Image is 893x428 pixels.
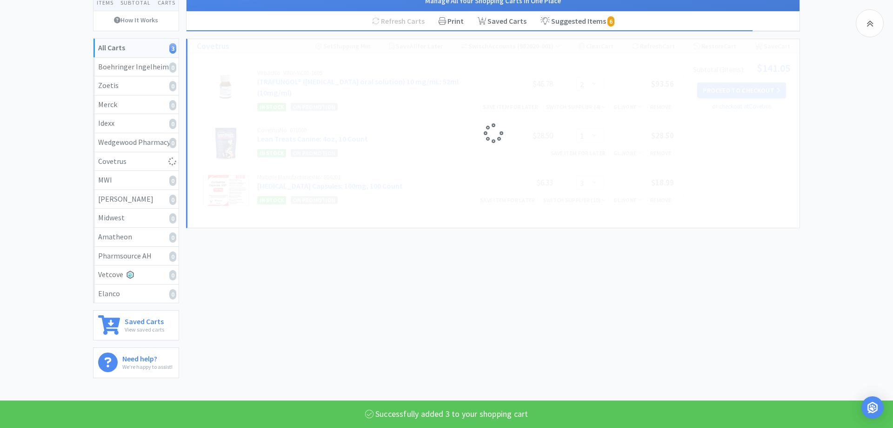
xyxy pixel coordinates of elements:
[169,43,176,54] i: 3
[93,114,179,133] a: Idexx0
[98,288,174,300] div: Elanco
[432,12,471,31] div: Print
[365,12,432,31] div: Refresh Carts
[169,213,176,224] i: 0
[122,362,173,371] p: We're happy to assist!
[93,228,179,247] a: Amatheon0
[533,12,621,31] a: Suggested Items 6
[169,270,176,280] i: 0
[93,95,179,115] a: Merck0
[169,195,176,205] i: 0
[93,11,179,29] a: How It Works
[93,310,179,340] a: Saved CartsView saved carts
[98,212,174,224] div: Midwest
[98,117,174,129] div: Idexx
[93,265,179,285] a: Vetcove0
[125,315,164,325] h6: Saved Carts
[169,81,176,91] i: 0
[93,285,179,303] a: Elanco0
[93,152,179,171] a: Covetrus
[98,250,174,262] div: Pharmsource AH
[98,80,174,92] div: Zoetis
[93,133,179,152] a: Wedgewood Pharmacy0
[93,39,179,58] a: All Carts3
[98,231,174,243] div: Amatheon
[607,16,614,27] i: 6
[98,193,174,205] div: [PERSON_NAME]
[93,58,179,77] a: Boehringer Ingelheim0
[169,289,176,299] i: 0
[98,136,174,149] div: Wedgewood Pharmacy
[169,119,176,129] i: 0
[169,100,176,110] i: 0
[169,232,176,243] i: 0
[93,247,179,266] a: Pharmsource AH0
[169,176,176,186] i: 0
[93,171,179,190] a: MWI0
[861,396,884,419] div: Open Intercom Messenger
[98,156,174,168] div: Covetrus
[169,138,176,148] i: 0
[98,99,174,111] div: Merck
[125,325,164,334] p: View saved carts
[169,62,176,73] i: 0
[98,61,174,73] div: Boehringer Ingelheim
[98,43,125,52] strong: All Carts
[93,190,179,209] a: [PERSON_NAME]0
[98,174,174,186] div: MWI
[471,12,533,31] a: Saved Carts
[122,353,173,362] h6: Need help?
[93,209,179,228] a: Midwest0
[98,269,174,281] div: Vetcove
[169,251,176,262] i: 0
[93,76,179,95] a: Zoetis0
